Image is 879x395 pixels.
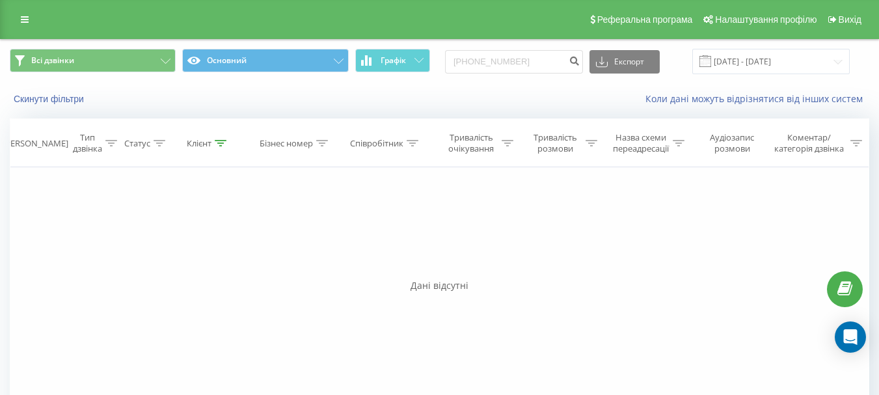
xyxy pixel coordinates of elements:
[31,55,74,66] span: Всі дзвінки
[10,279,869,292] div: Дані відсутні
[3,138,68,149] div: [PERSON_NAME]
[124,138,150,149] div: Статус
[612,132,669,154] div: Назва схеми переадресації
[10,93,90,105] button: Скинути фільтри
[355,49,430,72] button: Графік
[771,132,847,154] div: Коментар/категорія дзвінка
[260,138,313,149] div: Бізнес номер
[445,50,583,74] input: Пошук за номером
[187,138,211,149] div: Клієнт
[182,49,348,72] button: Основний
[381,56,406,65] span: Графік
[597,14,693,25] span: Реферальна програма
[350,138,403,149] div: Співробітник
[589,50,660,74] button: Експорт
[444,132,498,154] div: Тривалість очікування
[73,132,102,154] div: Тип дзвінка
[528,132,582,154] div: Тривалість розмови
[645,92,869,105] a: Коли дані можуть відрізнятися вiд інших систем
[715,14,817,25] span: Налаштування профілю
[699,132,765,154] div: Аудіозапис розмови
[835,321,866,353] div: Open Intercom Messenger
[839,14,861,25] span: Вихід
[10,49,176,72] button: Всі дзвінки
